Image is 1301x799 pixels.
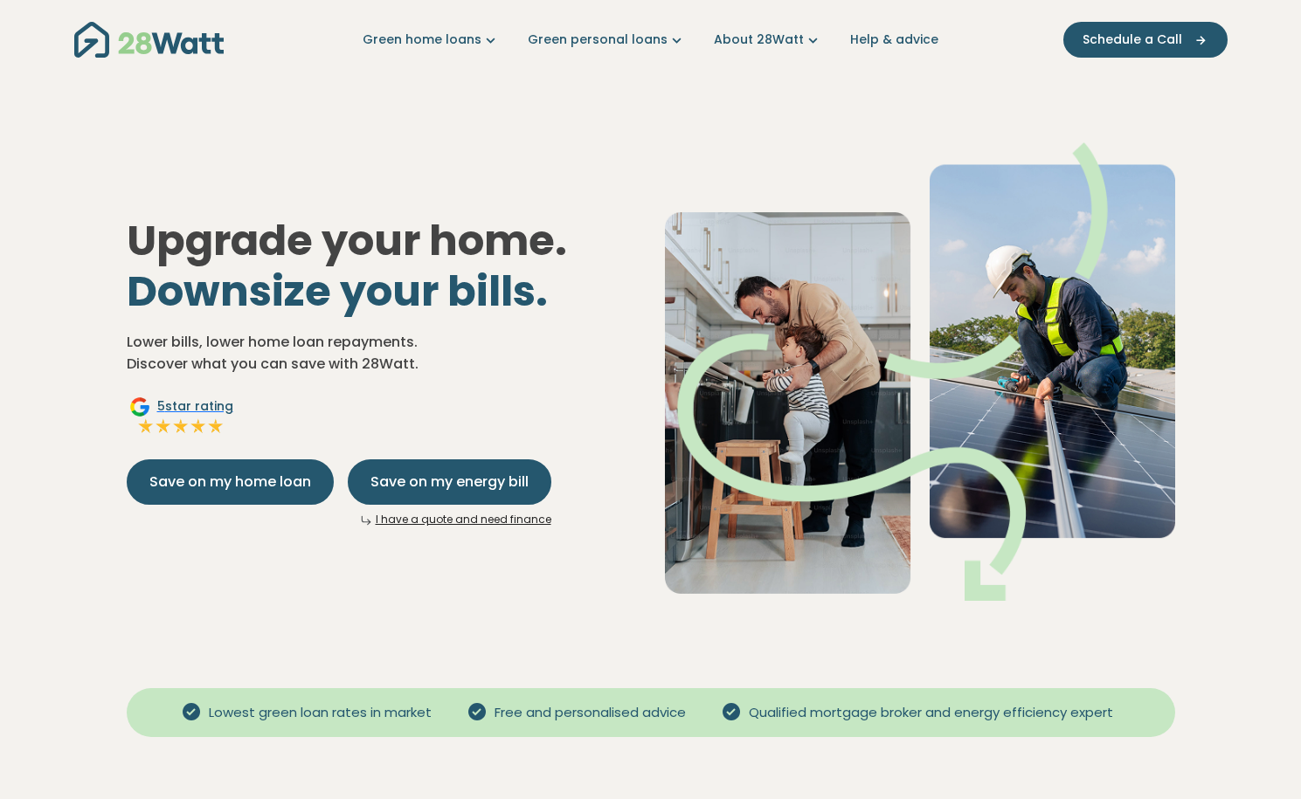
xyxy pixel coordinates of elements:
[74,17,1228,62] nav: Main navigation
[202,703,439,723] span: Lowest green loan rates in market
[370,472,529,492] span: Save on my energy bill
[127,459,334,505] button: Save on my home loan
[1083,31,1182,49] span: Schedule a Call
[376,512,551,527] a: I have a quote and need finance
[127,262,548,320] span: Downsize your bills.
[74,22,224,58] img: 28Watt
[129,396,150,417] img: Google
[137,417,155,435] img: Full star
[155,417,172,435] img: Full star
[742,703,1120,723] span: Qualified mortgage broker and energy efficiency expert
[850,31,938,49] a: Help & advice
[1063,22,1228,58] button: Schedule a Call
[157,397,233,416] span: 5 star rating
[127,396,236,438] a: Google5star ratingFull starFull starFull starFull starFull star
[714,31,822,49] a: About 28Watt
[127,331,637,375] p: Lower bills, lower home loan repayments. Discover what you can save with 28Watt.
[488,703,693,723] span: Free and personalised advice
[149,472,311,492] span: Save on my home loan
[348,459,551,505] button: Save on my energy bill
[207,417,225,435] img: Full star
[172,417,190,435] img: Full star
[127,216,637,316] h1: Upgrade your home.
[665,142,1175,601] img: Dad helping toddler
[363,31,500,49] a: Green home loans
[190,417,207,435] img: Full star
[528,31,686,49] a: Green personal loans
